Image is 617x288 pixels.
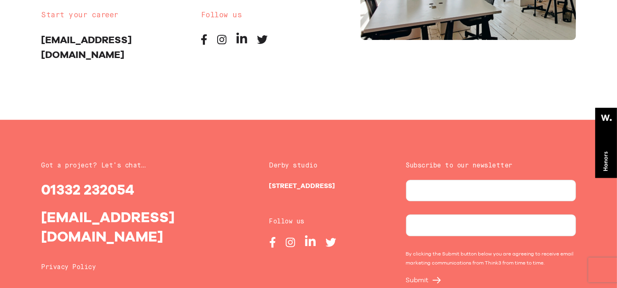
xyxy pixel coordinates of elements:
[305,242,316,249] a: Linkedin
[326,242,336,249] a: Twitter
[257,39,268,46] a: Twitter
[217,39,227,46] a: Instagram
[41,161,211,172] h2: Got a project? Let’s chat…
[269,161,348,172] h6: Derby studio
[201,39,207,46] a: Facebook
[41,264,96,271] a: Privacy Policy
[286,242,295,249] a: Instagram
[406,180,576,202] input: Full name Input
[269,182,335,190] strong: [STREET_ADDRESS]
[41,34,132,60] a: [EMAIL_ADDRESS][DOMAIN_NAME]
[41,209,175,245] a: [EMAIL_ADDRESS][DOMAIN_NAME]
[236,39,247,46] a: Linkedin
[406,249,576,268] p: By clicking the Submit button below you are agreeing to receive email marketing communications fr...
[406,161,576,172] h6: Subscribe to our newsletter
[406,276,576,284] div: Submit
[406,214,576,236] input: Email Address Input
[269,242,276,249] a: Facebook
[201,10,348,20] h2: Follow us
[41,181,135,198] a: 01332 232054
[269,217,348,228] h6: Follow us
[41,10,189,20] h2: Start your career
